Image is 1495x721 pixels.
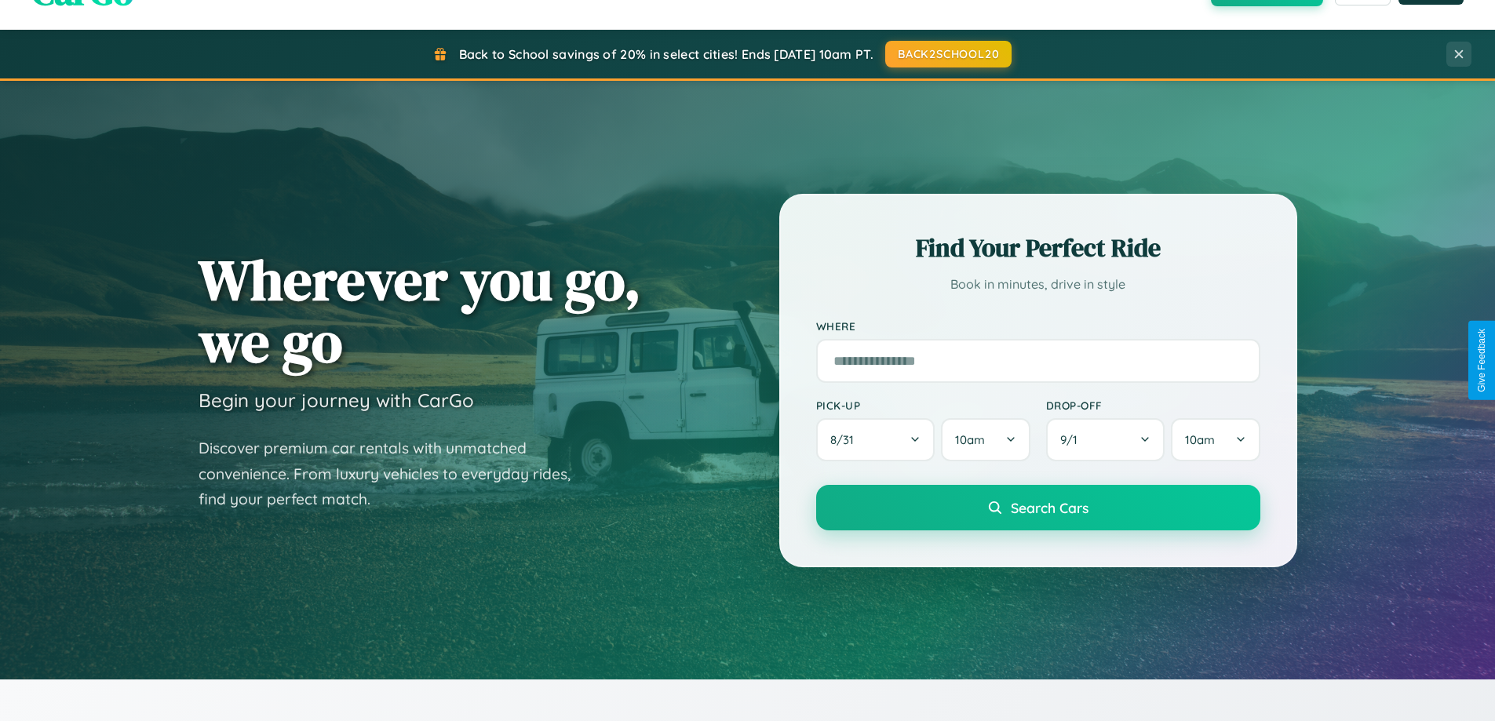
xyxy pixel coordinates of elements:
label: Drop-off [1046,399,1260,412]
span: Search Cars [1011,499,1088,516]
div: Give Feedback [1476,329,1487,392]
label: Where [816,319,1260,333]
p: Book in minutes, drive in style [816,273,1260,296]
span: Back to School savings of 20% in select cities! Ends [DATE] 10am PT. [459,46,873,62]
button: 8/31 [816,418,935,461]
button: Search Cars [816,485,1260,530]
label: Pick-up [816,399,1030,412]
span: 10am [1185,432,1215,447]
h1: Wherever you go, we go [199,249,641,373]
button: 9/1 [1046,418,1165,461]
h3: Begin your journey with CarGo [199,388,474,412]
span: 9 / 1 [1060,432,1085,447]
button: 10am [941,418,1030,461]
h2: Find Your Perfect Ride [816,231,1260,265]
span: 8 / 31 [830,432,862,447]
button: BACK2SCHOOL20 [885,41,1012,67]
span: 10am [955,432,985,447]
p: Discover premium car rentals with unmatched convenience. From luxury vehicles to everyday rides, ... [199,435,591,512]
button: 10am [1171,418,1260,461]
